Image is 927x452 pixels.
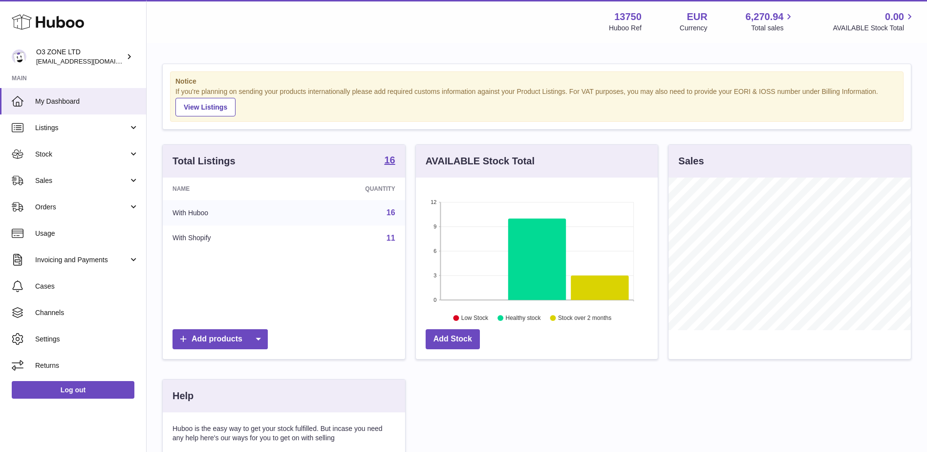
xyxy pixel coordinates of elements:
text: 3 [433,272,436,278]
span: [EMAIL_ADDRESS][DOMAIN_NAME] [36,57,144,65]
span: Usage [35,229,139,238]
span: Channels [35,308,139,317]
img: hello@o3zoneltd.co.uk [12,49,26,64]
strong: Notice [175,77,898,86]
text: Stock over 2 months [558,315,611,321]
span: Total sales [751,23,795,33]
div: Currency [680,23,708,33]
a: 11 [387,234,395,242]
text: Low Stock [461,315,489,321]
strong: EUR [687,10,707,23]
span: 0.00 [885,10,904,23]
div: O3 ZONE LTD [36,47,124,66]
a: 16 [387,208,395,217]
h3: Total Listings [172,155,236,168]
a: Log out [12,381,134,399]
a: Add products [172,329,268,349]
th: Name [163,178,293,200]
span: Stock [35,150,129,159]
text: 12 [431,199,436,205]
td: With Shopify [163,226,293,251]
text: Healthy stock [505,315,541,321]
span: My Dashboard [35,97,139,106]
text: 9 [433,224,436,229]
span: Settings [35,335,139,344]
span: Orders [35,203,129,212]
strong: 16 [384,155,395,165]
div: If you're planning on sending your products internationally please add required customs informati... [175,87,898,116]
strong: 13750 [614,10,642,23]
h3: AVAILABLE Stock Total [426,155,535,168]
td: With Huboo [163,200,293,226]
a: 16 [384,155,395,167]
span: 6,270.94 [746,10,784,23]
span: Invoicing and Payments [35,255,129,265]
span: AVAILABLE Stock Total [833,23,915,33]
text: 6 [433,248,436,254]
h3: Sales [678,155,704,168]
span: Listings [35,123,129,133]
h3: Help [172,389,194,403]
a: Add Stock [426,329,480,349]
a: View Listings [175,98,236,116]
a: 0.00 AVAILABLE Stock Total [833,10,915,33]
th: Quantity [293,178,405,200]
a: 6,270.94 Total sales [746,10,795,33]
div: Huboo Ref [609,23,642,33]
span: Sales [35,176,129,185]
span: Returns [35,361,139,370]
text: 0 [433,297,436,303]
p: Huboo is the easy way to get your stock fulfilled. But incase you need any help here's our ways f... [172,424,395,443]
span: Cases [35,282,139,291]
